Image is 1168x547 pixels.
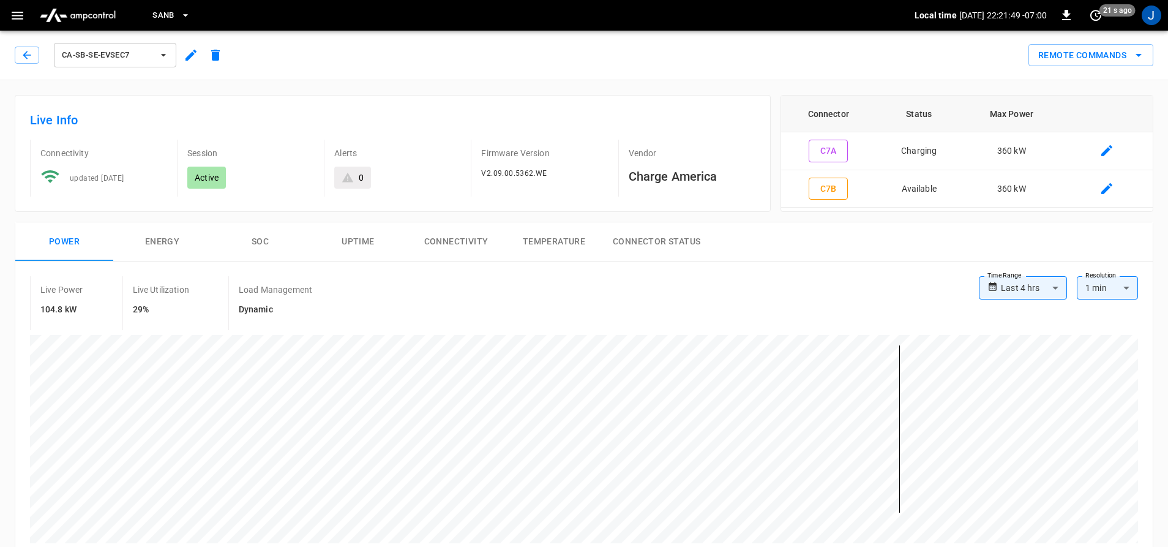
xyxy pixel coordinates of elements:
[30,110,755,130] h6: Live Info
[1077,276,1138,300] div: 1 min
[359,172,364,184] div: 0
[962,96,1061,132] th: Max Power
[62,48,152,62] span: ca-sb-se-evseC7
[809,178,848,200] button: C7B
[195,172,219,184] p: Active
[481,169,547,178] span: V2.09.00.5362.WE
[629,167,755,186] h6: Charge America
[1001,276,1067,300] div: Last 4 hrs
[1099,4,1136,17] span: 21 s ago
[1028,44,1153,67] div: remote commands options
[211,222,309,262] button: SOC
[239,284,312,296] p: Load Management
[133,303,189,317] h6: 29%
[987,271,1022,281] label: Time Range
[148,4,195,28] button: SanB
[133,284,189,296] p: Live Utilization
[187,147,314,159] p: Session
[1142,6,1161,25] div: profile-icon
[35,4,121,27] img: ampcontrol.io logo
[152,9,174,23] span: SanB
[407,222,505,262] button: Connectivity
[1085,271,1116,281] label: Resolution
[962,132,1061,170] td: 360 kW
[70,174,124,183] span: updated [DATE]
[239,303,312,317] h6: Dynamic
[876,96,962,132] th: Status
[876,132,962,170] td: Charging
[54,43,176,67] button: ca-sb-se-evseC7
[481,147,608,159] p: Firmware Version
[781,96,1153,208] table: connector table
[40,303,83,317] h6: 104.8 kW
[15,222,113,262] button: Power
[629,147,755,159] p: Vendor
[809,140,848,162] button: C7A
[309,222,407,262] button: Uptime
[113,222,211,262] button: Energy
[40,284,83,296] p: Live Power
[781,96,876,132] th: Connector
[40,147,167,159] p: Connectivity
[962,170,1061,208] td: 360 kW
[505,222,603,262] button: Temperature
[915,9,957,21] p: Local time
[1086,6,1106,25] button: set refresh interval
[334,147,461,159] p: Alerts
[603,222,710,262] button: Connector Status
[876,170,962,208] td: Available
[959,9,1047,21] p: [DATE] 22:21:49 -07:00
[1028,44,1153,67] button: Remote Commands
